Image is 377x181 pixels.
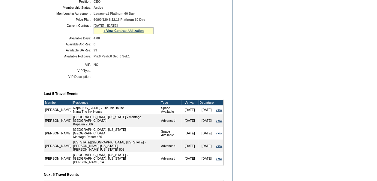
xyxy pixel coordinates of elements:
[160,152,181,165] td: Advanced
[46,42,91,46] td: Available AR Res:
[181,105,198,114] td: [DATE]
[181,100,198,105] td: Arrival
[72,100,160,105] td: Residence
[46,24,91,34] td: Current Contract:
[46,12,91,15] td: Membership Agreement:
[46,54,91,58] td: Available Holidays:
[94,42,95,46] span: 0
[198,140,215,152] td: [DATE]
[181,152,198,165] td: [DATE]
[46,75,91,78] td: VIP Description:
[94,48,97,52] span: 99
[216,108,222,112] a: view
[198,100,215,105] td: Departure
[160,127,181,140] td: Space Available
[160,140,181,152] td: Advanced
[44,140,72,152] td: [PERSON_NAME]
[198,127,215,140] td: [DATE]
[216,131,222,135] a: view
[160,100,181,105] td: Type
[94,24,118,27] span: [DATE] - [DATE]
[94,6,103,9] span: Active
[94,18,145,21] span: 60/90/120-8,12,16 Platinum 60 Day
[44,152,72,165] td: [PERSON_NAME]
[46,63,91,66] td: VIP:
[44,100,72,105] td: Member
[216,144,222,148] a: view
[46,6,91,9] td: Membership Status:
[94,12,135,15] span: Legacy v1 Platinum 60 Day
[72,152,160,165] td: [GEOGRAPHIC_DATA], [US_STATE] - [GEOGRAPHIC_DATA], [US_STATE] [PERSON_NAME] 14
[46,69,91,72] td: VIP Type:
[216,157,222,160] a: view
[72,114,160,127] td: [GEOGRAPHIC_DATA], [US_STATE] - Montage [GEOGRAPHIC_DATA] Kapalua 2506
[181,127,198,140] td: [DATE]
[44,105,72,114] td: [PERSON_NAME]
[94,36,100,40] span: 4.00
[160,105,181,114] td: Space Available
[46,18,91,21] td: Price Plan:
[94,63,98,66] span: NO
[72,105,160,114] td: Napa, [US_STATE] - The Ink House Napa The Ink House
[72,140,160,152] td: [US_STATE][GEOGRAPHIC_DATA], [US_STATE] - [PERSON_NAME] [US_STATE] [PERSON_NAME] [US_STATE] 802
[46,48,91,52] td: Available SA Res:
[216,119,222,122] a: view
[160,114,181,127] td: Advanced
[198,114,215,127] td: [DATE]
[44,127,72,140] td: [PERSON_NAME]
[44,173,79,177] b: Next 5 Travel Events
[103,29,144,32] a: » View Contract Utilization
[181,114,198,127] td: [DATE]
[198,152,215,165] td: [DATE]
[44,114,72,127] td: [PERSON_NAME]
[72,127,160,140] td: [GEOGRAPHIC_DATA], [US_STATE] - [GEOGRAPHIC_DATA] Montage Resort 466
[44,92,78,96] b: Last 5 Travel Events
[181,140,198,152] td: [DATE]
[198,105,215,114] td: [DATE]
[46,36,91,40] td: Available Days:
[94,54,130,58] span: Pri:0 Peak:0 Sec:0 Sel:1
